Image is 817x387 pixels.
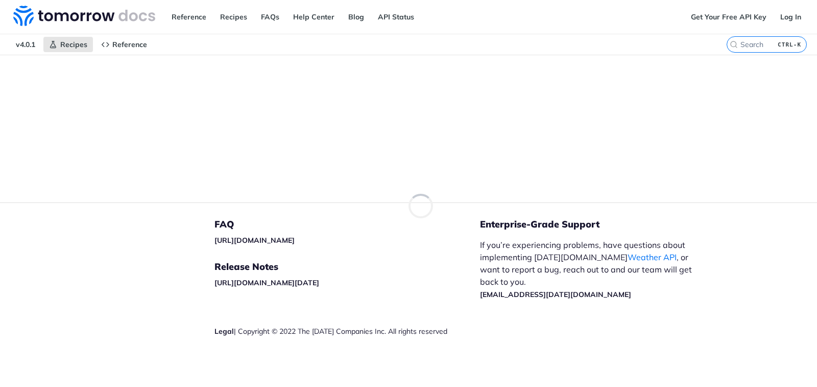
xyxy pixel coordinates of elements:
kbd: CTRL-K [775,39,804,50]
a: Log In [775,9,807,25]
span: v4.0.1 [10,37,41,52]
a: Legal [214,327,234,336]
a: Weather API [628,252,677,262]
a: [URL][DOMAIN_NAME] [214,236,295,245]
a: Blog [343,9,370,25]
h5: Release Notes [214,261,480,273]
a: Get Your Free API Key [685,9,772,25]
a: FAQs [255,9,285,25]
p: If you’re experiencing problems, have questions about implementing [DATE][DOMAIN_NAME] , or want ... [480,239,703,300]
a: Help Center [287,9,340,25]
span: Reference [112,40,147,49]
a: Recipes [214,9,253,25]
div: | Copyright © 2022 The [DATE] Companies Inc. All rights reserved [214,326,480,336]
a: Reference [166,9,212,25]
span: Recipes [60,40,87,49]
svg: Search [730,40,738,49]
a: [EMAIL_ADDRESS][DATE][DOMAIN_NAME] [480,290,631,299]
a: API Status [372,9,420,25]
a: Recipes [43,37,93,52]
img: Tomorrow.io Weather API Docs [13,6,155,26]
h5: FAQ [214,218,480,231]
a: Reference [95,37,153,52]
a: [URL][DOMAIN_NAME][DATE] [214,278,319,287]
h5: Enterprise-Grade Support [480,218,719,231]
